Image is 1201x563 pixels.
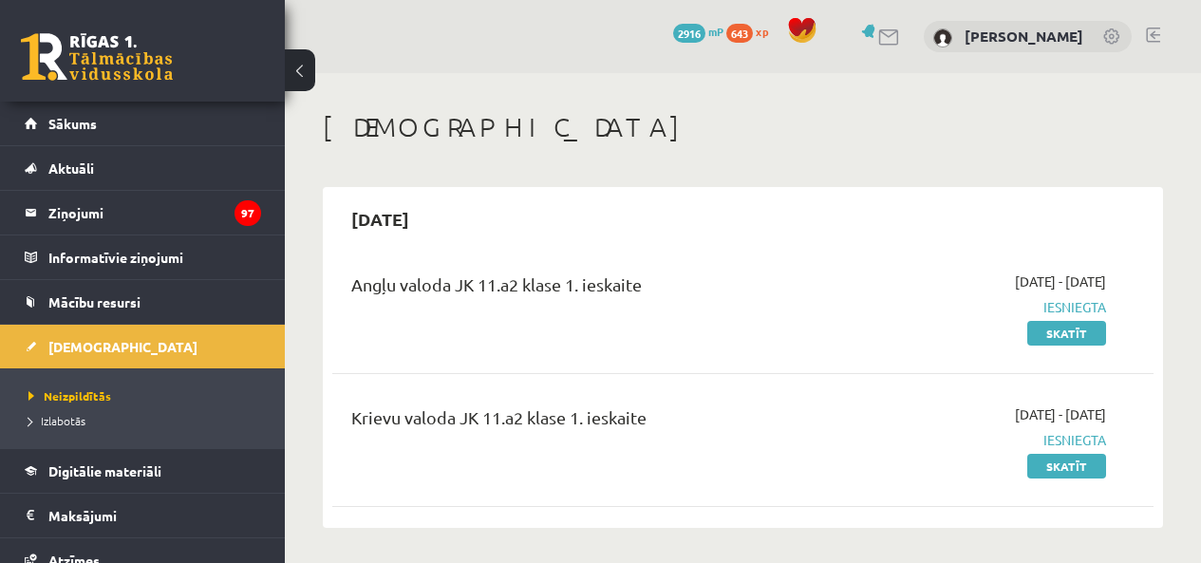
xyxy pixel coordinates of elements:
[673,24,723,39] a: 2916 mP
[965,27,1083,46] a: [PERSON_NAME]
[25,449,261,493] a: Digitālie materiāli
[756,24,768,39] span: xp
[48,494,261,537] legend: Maksājumi
[1015,404,1106,424] span: [DATE] - [DATE]
[726,24,753,43] span: 643
[48,338,197,355] span: [DEMOGRAPHIC_DATA]
[332,197,428,241] h2: [DATE]
[25,235,261,279] a: Informatīvie ziņojumi
[28,412,266,429] a: Izlabotās
[708,24,723,39] span: mP
[351,404,845,440] div: Krievu valoda JK 11.a2 klase 1. ieskaite
[1027,321,1106,346] a: Skatīt
[25,280,261,324] a: Mācību resursi
[1027,454,1106,479] a: Skatīt
[351,272,845,307] div: Angļu valoda JK 11.a2 klase 1. ieskaite
[726,24,778,39] a: 643 xp
[873,297,1106,317] span: Iesniegta
[48,191,261,235] legend: Ziņojumi
[21,33,173,81] a: Rīgas 1. Tālmācības vidusskola
[25,146,261,190] a: Aktuāli
[25,102,261,145] a: Sākums
[48,115,97,132] span: Sākums
[1015,272,1106,291] span: [DATE] - [DATE]
[48,235,261,279] legend: Informatīvie ziņojumi
[323,111,1163,143] h1: [DEMOGRAPHIC_DATA]
[48,462,161,479] span: Digitālie materiāli
[28,413,85,428] span: Izlabotās
[933,28,952,47] img: Raivis Nagla
[28,387,266,404] a: Neizpildītās
[673,24,705,43] span: 2916
[28,388,111,403] span: Neizpildītās
[235,200,261,226] i: 97
[48,160,94,177] span: Aktuāli
[873,430,1106,450] span: Iesniegta
[25,494,261,537] a: Maksājumi
[25,325,261,368] a: [DEMOGRAPHIC_DATA]
[25,191,261,235] a: Ziņojumi97
[48,293,141,310] span: Mācību resursi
